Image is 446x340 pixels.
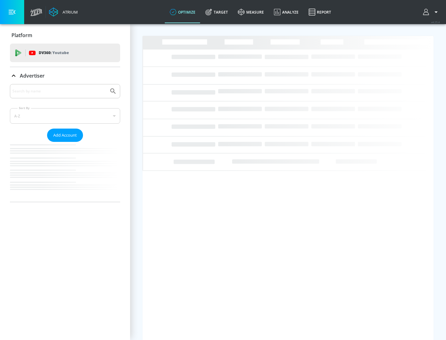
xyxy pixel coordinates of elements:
[10,108,120,124] div: A-Z
[431,20,440,24] span: v 4.25.4
[165,1,200,23] a: optimize
[10,142,120,202] nav: list of Advertiser
[269,1,304,23] a: Analyze
[53,132,77,139] span: Add Account
[20,72,45,79] p: Advertiser
[10,67,120,84] div: Advertiser
[304,1,336,23] a: Report
[200,1,233,23] a: Target
[233,1,269,23] a: measure
[60,9,78,15] div: Atrium
[12,87,106,95] input: Search by name
[10,84,120,202] div: Advertiser
[39,49,69,56] p: DV360:
[11,32,32,39] p: Platform
[52,49,69,56] p: Youtube
[18,106,31,110] label: Sort By
[10,44,120,62] div: DV360: Youtube
[47,129,83,142] button: Add Account
[49,7,78,17] a: Atrium
[10,27,120,44] div: Platform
